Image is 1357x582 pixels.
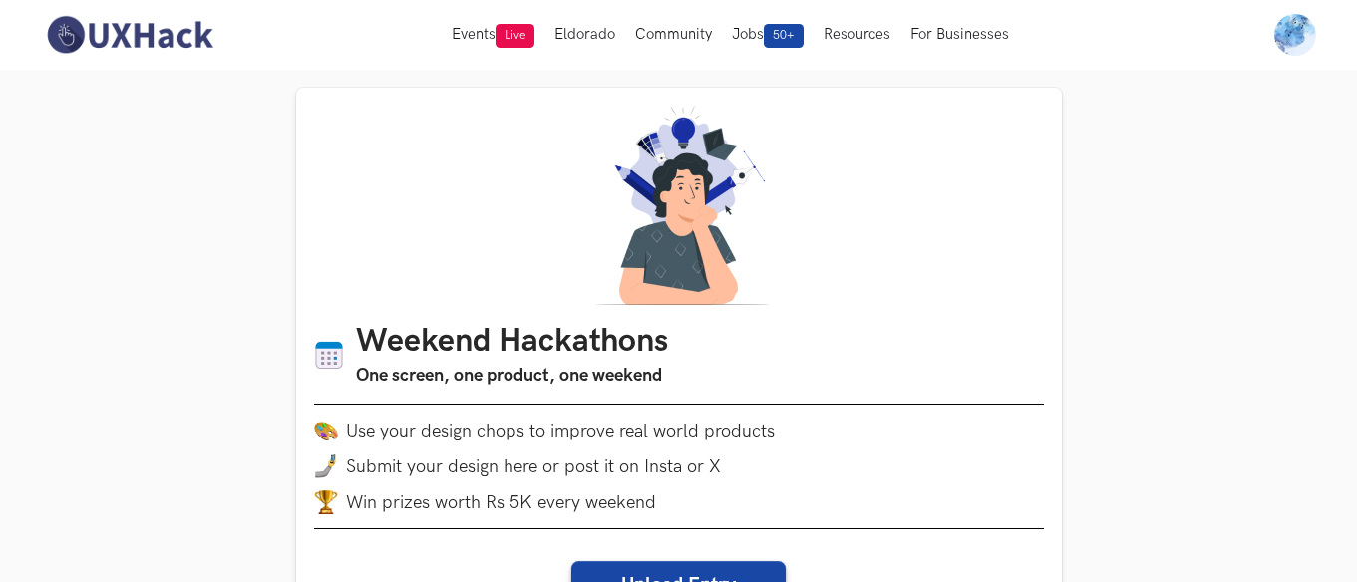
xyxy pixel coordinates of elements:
[314,454,338,478] img: mobile-in-hand.png
[496,24,534,48] span: Live
[346,456,721,477] span: Submit your design here or post it on Insta or X
[314,490,1044,514] li: Win prizes worth Rs 5K every weekend
[356,362,668,390] h3: One screen, one product, one weekend
[764,24,804,48] span: 50+
[314,419,338,442] img: palette.png
[314,340,344,371] img: Calendar icon
[583,106,775,305] img: A designer thinking
[41,14,218,56] img: UXHack-logo.png
[314,419,1044,442] li: Use your design chops to improve real world products
[356,323,668,362] h1: Weekend Hackathons
[1274,14,1316,56] img: Your profile pic
[314,490,338,514] img: trophy.png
